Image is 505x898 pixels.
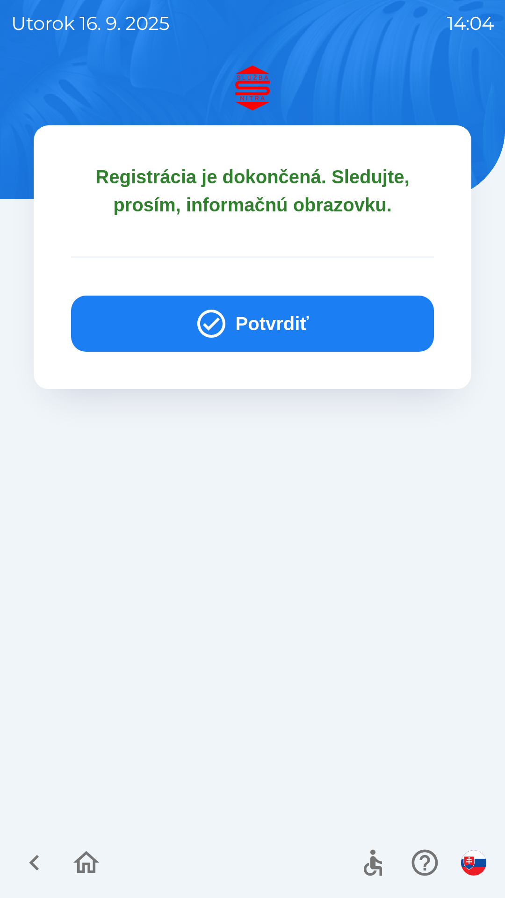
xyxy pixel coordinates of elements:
p: utorok 16. 9. 2025 [11,9,170,37]
img: Logo [34,65,471,110]
button: Potvrdiť [71,296,434,352]
p: 14:04 [447,9,494,37]
p: Registrácia je dokončená. Sledujte, prosím, informačnú obrazovku. [71,163,434,219]
img: sk flag [461,850,486,876]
